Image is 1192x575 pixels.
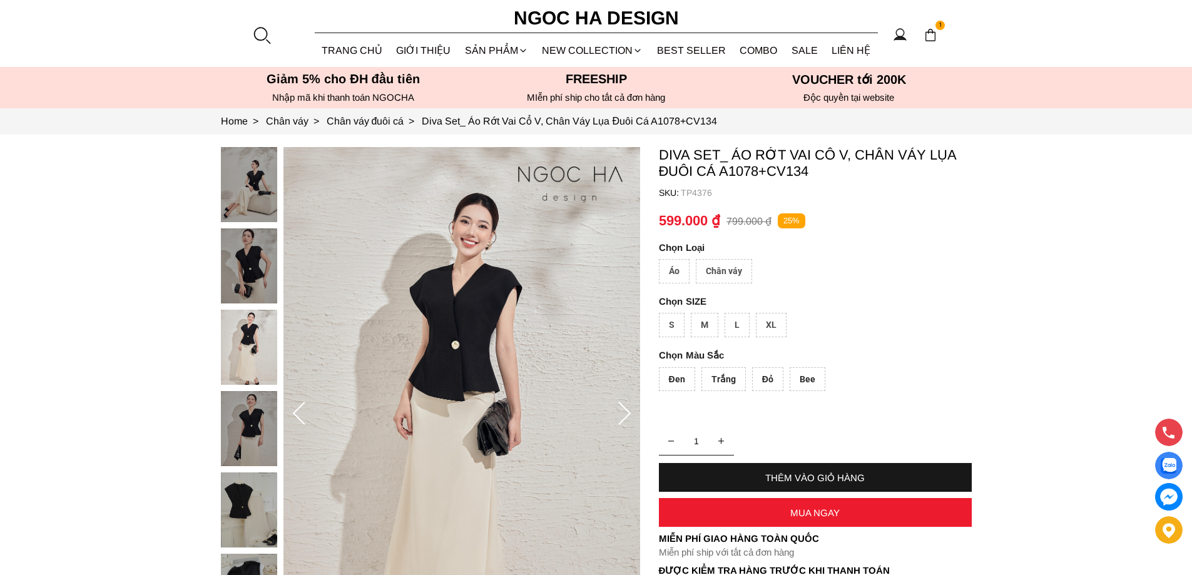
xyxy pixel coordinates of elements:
[659,296,972,307] p: SIZE
[825,34,878,67] a: LIÊN HỆ
[315,34,390,67] a: TRANG CHỦ
[726,215,772,227] p: 799.000 ₫
[221,116,266,126] a: Link to Home
[752,367,783,392] div: Đỏ
[267,72,420,86] font: Giảm 5% cho ĐH đầu tiên
[221,228,277,303] img: Diva Set_ Áo Rớt Vai Cổ V, Chân Váy Lụa Đuôi Cá A1078+CV134_mini_1
[1161,458,1176,474] img: Display image
[659,533,819,544] font: Miễn phí giao hàng toàn quốc
[272,92,414,103] font: Nhập mã khi thanh toán NGOCHA
[221,391,277,466] img: Diva Set_ Áo Rớt Vai Cổ V, Chân Váy Lụa Đuôi Cá A1078+CV134_mini_3
[248,116,263,126] span: >
[535,34,650,67] a: NEW COLLECTION
[404,116,419,126] span: >
[924,28,937,42] img: img-CART-ICON-ksit0nf1
[725,313,750,337] div: L
[422,116,717,126] a: Link to Diva Set_ Áo Rớt Vai Cổ V, Chân Váy Lụa Đuôi Cá A1078+CV134
[659,313,685,337] div: S
[696,259,752,283] div: Chân váy
[681,188,972,198] p: TP4376
[691,313,718,337] div: M
[1155,452,1183,479] a: Display image
[935,21,945,31] span: 1
[756,313,787,337] div: XL
[659,429,734,454] input: Quantity input
[659,367,695,392] div: Đen
[1155,483,1183,511] a: messenger
[458,34,536,67] div: SẢN PHẨM
[266,116,327,126] a: Link to Chân váy
[308,116,324,126] span: >
[327,116,422,126] a: Link to Chân váy đuôi cá
[659,259,690,283] div: Áo
[566,72,627,86] font: Freeship
[221,147,277,222] img: Diva Set_ Áo Rớt Vai Cổ V, Chân Váy Lụa Đuôi Cá A1078+CV134_mini_0
[659,350,937,361] p: Màu Sắc
[659,188,681,198] h6: SKU:
[389,34,458,67] a: GIỚI THIỆU
[790,367,825,392] div: Bee
[701,367,746,392] div: Trắng
[785,34,825,67] a: SALE
[221,310,277,385] img: Diva Set_ Áo Rớt Vai Cổ V, Chân Váy Lụa Đuôi Cá A1078+CV134_mini_2
[778,213,805,229] p: 25%
[733,34,785,67] a: Combo
[659,507,972,518] div: MUA NGAY
[221,472,277,547] img: Diva Set_ Áo Rớt Vai Cổ V, Chân Váy Lụa Đuôi Cá A1078+CV134_mini_4
[659,472,972,483] div: THÊM VÀO GIỎ HÀNG
[659,147,972,180] p: Diva Set_ Áo Rớt Vai Cổ V, Chân Váy Lụa Đuôi Cá A1078+CV134
[726,72,972,87] h5: VOUCHER tới 200K
[659,242,937,253] p: Loại
[474,92,719,103] h6: MIễn phí ship cho tất cả đơn hàng
[659,213,720,229] p: 599.000 ₫
[650,34,733,67] a: BEST SELLER
[726,92,972,103] h6: Độc quyền tại website
[502,3,690,33] a: Ngoc Ha Design
[659,547,794,557] font: Miễn phí ship với tất cả đơn hàng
